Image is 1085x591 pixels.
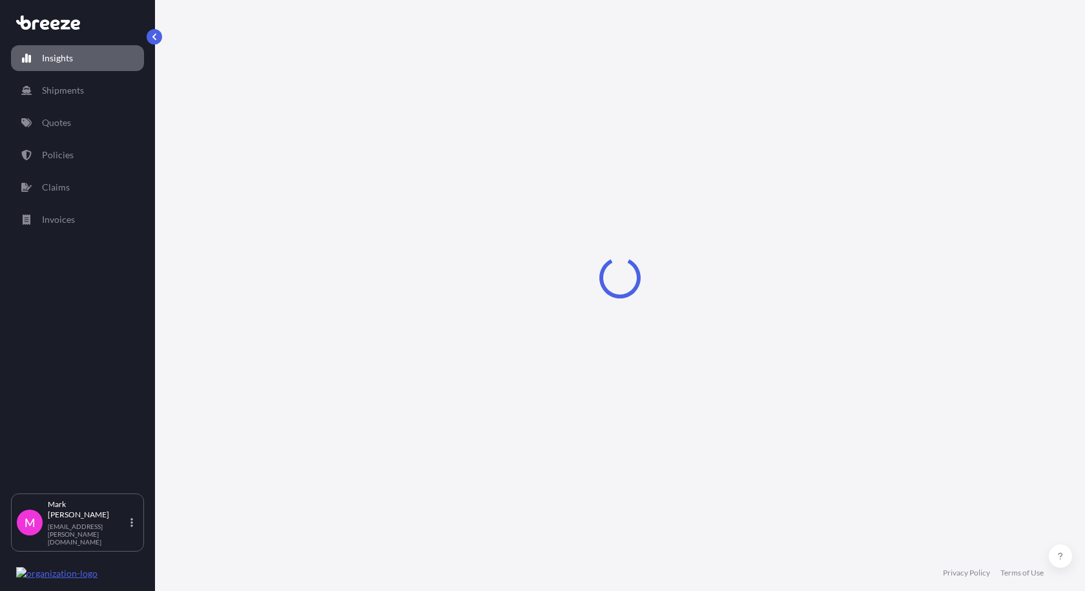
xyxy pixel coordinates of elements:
a: Invoices [11,207,144,233]
p: Insights [42,52,73,65]
a: Privacy Policy [943,568,990,578]
img: organization-logo [16,567,98,580]
p: Claims [42,181,70,194]
p: Quotes [42,116,71,129]
p: Mark [PERSON_NAME] [48,499,128,520]
p: [EMAIL_ADDRESS][PERSON_NAME][DOMAIN_NAME] [48,523,128,546]
a: Terms of Use [1000,568,1044,578]
p: Policies [42,149,74,161]
a: Quotes [11,110,144,136]
p: Invoices [42,213,75,226]
a: Shipments [11,78,144,103]
a: Claims [11,174,144,200]
a: Insights [11,45,144,71]
a: Policies [11,142,144,168]
span: M [25,516,36,529]
p: Shipments [42,84,84,97]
